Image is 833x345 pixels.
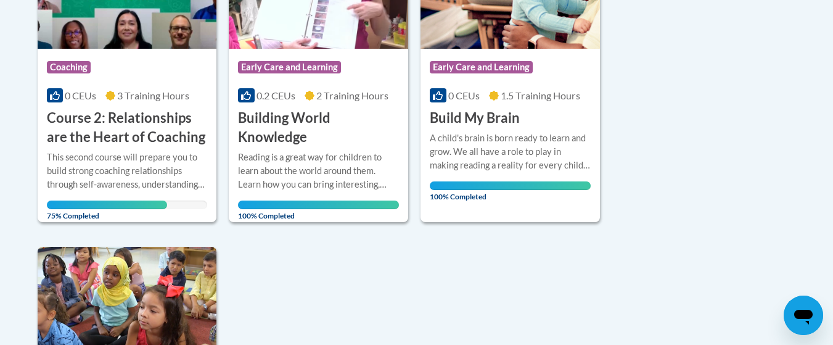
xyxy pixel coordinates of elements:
span: 0 CEUs [65,89,96,101]
h3: Build My Brain [430,109,520,128]
h3: Building World Knowledge [238,109,399,147]
h3: Course 2: Relationships are the Heart of Coaching [47,109,208,147]
div: This second course will prepare you to build strong coaching relationships through self-awareness... [47,151,208,191]
span: Early Care and Learning [430,61,533,73]
div: Your progress [238,201,399,209]
div: Your progress [47,201,168,209]
div: A child's brain is born ready to learn and grow. We all have a role to play in making reading a r... [430,131,591,172]
span: Early Care and Learning [238,61,341,73]
span: 3 Training Hours [117,89,189,101]
div: Your progress [430,181,591,190]
span: 2 Training Hours [316,89,388,101]
span: 0 CEUs [448,89,480,101]
span: 75% Completed [47,201,168,220]
span: 1.5 Training Hours [501,89,580,101]
span: 100% Completed [430,181,591,201]
span: Coaching [47,61,91,73]
div: Reading is a great way for children to learn about the world around them. Learn how you can bring... [238,151,399,191]
span: 0.2 CEUs [256,89,295,101]
iframe: Button to launch messaging window [784,296,823,335]
span: 100% Completed [238,201,399,220]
